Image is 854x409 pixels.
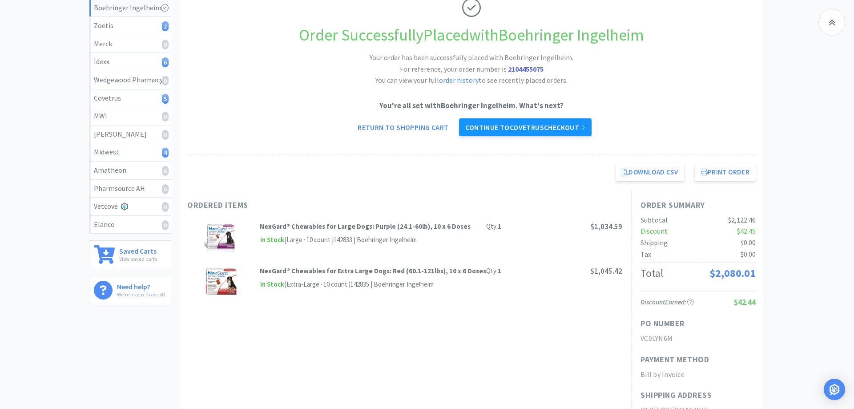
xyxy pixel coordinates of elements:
[94,165,166,176] div: Amatheon
[640,249,651,260] div: Tax
[89,198,171,216] a: Vetcove0
[439,76,479,85] a: order history
[695,163,756,181] button: Print Order
[89,89,171,108] a: Covetrus5
[640,353,709,366] h1: Payment Method
[486,266,501,276] div: Qty:
[640,317,685,330] h1: PO Number
[89,107,171,126] a: MWI0
[351,118,455,136] a: Return to Shopping Cart
[204,221,239,252] img: 8f3bc394110c422aa7bf9febac835413_358149.png
[94,38,166,50] div: Merck
[162,112,169,121] i: 0
[285,235,330,244] span: | Large · 10 count
[89,240,171,269] a: Saved CartsView saved carts
[640,199,756,212] h1: Order Summary
[741,250,756,259] span: $0.00
[260,267,486,275] strong: NexGard® Chewables for Extra Large Dogs: Red (60.1-121lbs), 10 x 6 Doses
[89,71,171,89] a: Wedgewood Pharmacy0
[89,35,171,53] a: Merck0
[260,235,285,246] span: In Stock
[640,333,756,344] h2: VC0LYN6M
[89,180,171,198] a: Pharmsource AH0
[616,163,684,181] a: Download CSV
[260,222,471,231] strong: NexGard® Chewables for Large Dogs: Purple (24.1-60lb), 10 x 6 Doses
[94,183,166,194] div: Pharmsource AH
[89,216,171,234] a: Elanco0
[94,129,166,140] div: [PERSON_NAME]
[117,290,165,299] p: We're happy to assist!
[741,238,756,247] span: $0.00
[94,201,166,212] div: Vetcove
[640,226,668,237] div: Discount
[486,221,501,232] div: Qty:
[640,237,668,249] div: Shipping
[508,65,544,73] strong: 2104455075
[640,215,668,226] div: Subtotal
[640,265,663,282] div: Total
[119,245,157,255] h6: Saved Carts
[338,52,605,86] h2: Your order has been successfully placed with Boehringer Ingelheim. You can view your full to see ...
[498,267,501,275] strong: 1
[162,166,169,176] i: 0
[94,146,166,158] div: Midwest
[824,379,845,400] div: Open Intercom Messenger
[498,222,501,231] strong: 1
[94,2,166,14] div: Boehringer Ingelheim
[347,279,434,290] div: | 142835 | Boehringer Ingelheim
[162,40,169,49] i: 0
[89,162,171,180] a: Amatheon0
[330,235,417,245] div: | 142833 | Boehringer Ingelheim
[162,220,169,230] i: 0
[590,222,622,231] span: $1,034.59
[640,389,712,402] h1: Shipping Address
[187,22,756,48] h1: Order Successfully Placed with Boehringer Ingelheim
[119,255,157,263] p: View saved carts
[709,266,756,280] span: $2,080.01
[400,65,544,73] span: For reference, your order number is
[205,266,237,297] img: 49c3dfdb348343d4a398442b22596bff_316534.jpeg
[94,219,166,231] div: Elanco
[89,143,171,162] a: Midwest4
[285,280,347,288] span: | Extra-Large · 10 count
[162,202,169,212] i: 0
[734,297,756,307] span: $42.44
[89,126,171,144] a: [PERSON_NAME]0
[260,279,285,290] span: In Stock
[89,17,171,35] a: Zoetis2
[737,227,756,235] span: $42.45
[94,56,166,68] div: Idexx
[162,130,169,140] i: 0
[94,74,166,86] div: Wedgewood Pharmacy
[162,57,169,67] i: 6
[162,21,169,31] i: 2
[89,53,171,71] a: Idexx6
[94,20,166,32] div: Zoetis
[162,76,169,85] i: 0
[728,215,756,224] span: $2,122.46
[187,199,454,212] h1: Ordered Items
[94,93,166,104] div: Covetrus
[117,281,165,290] h6: Need help?
[162,94,169,104] i: 5
[94,110,166,122] div: MWI
[459,118,591,136] a: Continue toCovetruscheckout
[640,298,694,306] span: Discount Earned:
[187,100,756,112] p: You're all set with Boehringer Ingelheim . What's next?
[640,369,756,381] h2: Bill by Invoice
[162,184,169,194] i: 0
[590,266,622,276] span: $1,045.42
[162,148,169,158] i: 4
